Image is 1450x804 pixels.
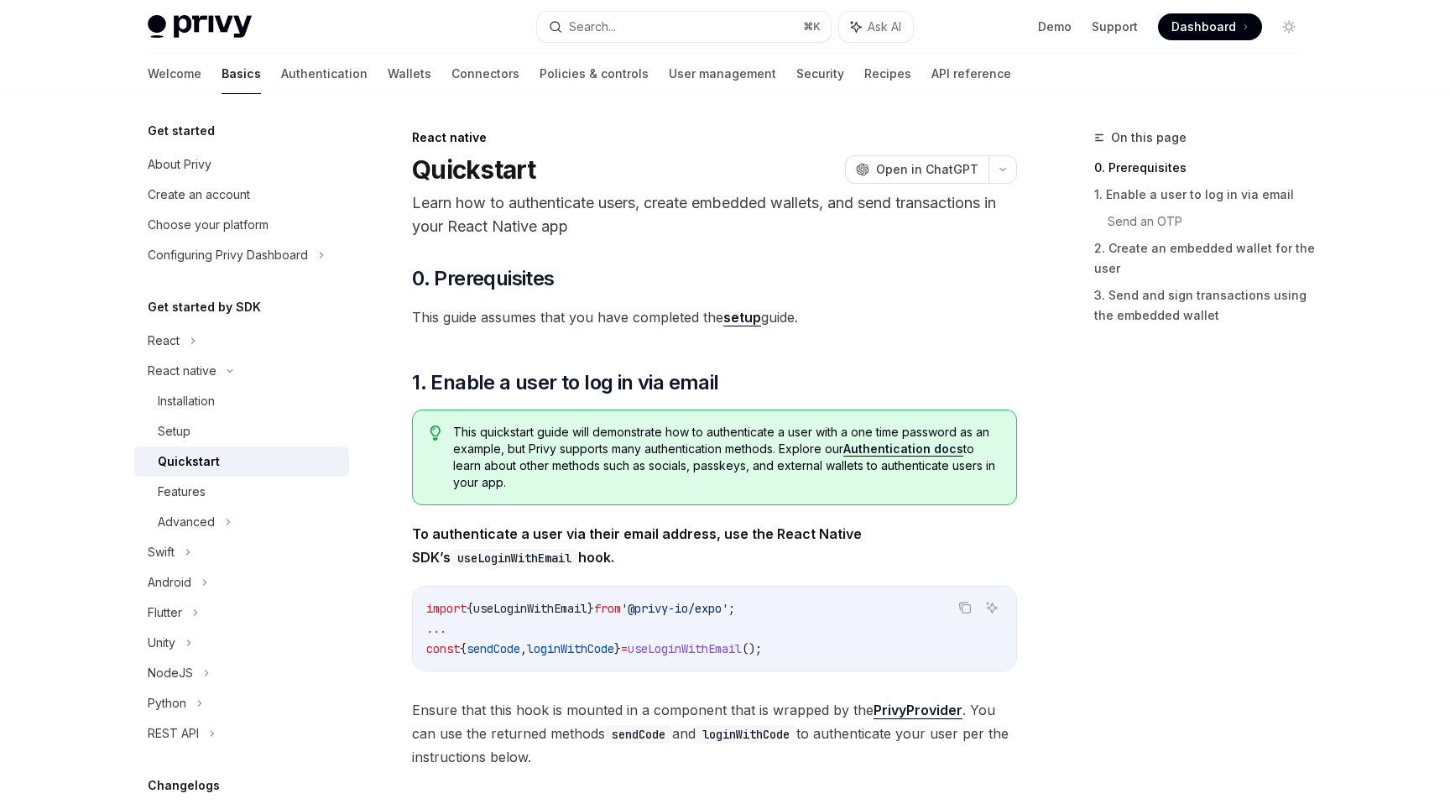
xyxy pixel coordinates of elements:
[148,542,175,562] div: Swift
[134,416,349,446] a: Setup
[696,725,796,744] code: loginWithCode
[426,641,460,656] span: const
[158,421,190,441] div: Setup
[614,641,621,656] span: }
[1275,13,1302,40] button: Toggle dark mode
[148,633,175,653] div: Unity
[460,641,467,656] span: {
[148,603,182,623] div: Flutter
[222,54,261,94] a: Basics
[453,424,999,491] span: This quickstart guide will demonstrate how to authenticate a user with a one time password as an ...
[148,331,180,351] div: React
[148,361,216,381] div: React native
[426,621,446,636] span: ...
[839,12,913,42] button: Ask AI
[134,446,349,477] a: Quickstart
[621,601,728,616] span: '@privy-io/expo'
[1094,181,1316,208] a: 1. Enable a user to log in via email
[134,386,349,416] a: Installation
[134,180,349,210] a: Create an account
[148,154,211,175] div: About Privy
[594,601,621,616] span: from
[874,702,962,719] a: PrivyProvider
[1158,13,1262,40] a: Dashboard
[148,245,308,265] div: Configuring Privy Dashboard
[728,601,735,616] span: ;
[868,18,901,35] span: Ask AI
[412,191,1017,238] p: Learn how to authenticate users, create embedded wallets, and send transactions in your React Nat...
[430,425,441,441] svg: Tip
[134,149,349,180] a: About Privy
[628,641,742,656] span: useLoginWithEmail
[281,54,368,94] a: Authentication
[412,129,1017,146] div: React native
[148,572,191,593] div: Android
[467,601,473,616] span: {
[148,54,201,94] a: Welcome
[876,161,978,178] span: Open in ChatGPT
[1094,235,1316,282] a: 2. Create an embedded wallet for the user
[1094,154,1316,181] a: 0. Prerequisites
[412,265,554,292] span: 0. Prerequisites
[1092,18,1138,35] a: Support
[412,698,1017,769] span: Ensure that this hook is mounted in a component that is wrapped by the . You can use the returned...
[537,12,831,42] button: Search...⌘K
[605,725,672,744] code: sendCode
[148,723,199,744] div: REST API
[569,17,616,37] div: Search...
[473,601,587,616] span: useLoginWithEmail
[412,154,536,185] h1: Quickstart
[796,54,844,94] a: Security
[803,20,821,34] span: ⌘ K
[412,369,718,396] span: 1. Enable a user to log in via email
[148,663,193,683] div: NodeJS
[148,693,186,713] div: Python
[158,482,206,502] div: Features
[451,54,519,94] a: Connectors
[669,54,776,94] a: User management
[527,641,614,656] span: loginWithCode
[981,597,1003,619] button: Ask AI
[158,452,220,472] div: Quickstart
[148,215,269,235] div: Choose your platform
[1171,18,1236,35] span: Dashboard
[621,641,628,656] span: =
[864,54,911,94] a: Recipes
[388,54,431,94] a: Wallets
[587,601,594,616] span: }
[931,54,1011,94] a: API reference
[158,391,215,411] div: Installation
[412,525,862,566] strong: To authenticate a user via their email address, use the React Native SDK’s hook.
[412,305,1017,329] span: This guide assumes that you have completed the guide.
[148,775,220,796] h5: Changelogs
[520,641,527,656] span: ,
[845,155,988,184] button: Open in ChatGPT
[1038,18,1072,35] a: Demo
[148,15,252,39] img: light logo
[467,641,520,656] span: sendCode
[158,512,215,532] div: Advanced
[148,185,250,205] div: Create an account
[723,309,761,326] a: setup
[843,441,963,457] a: Authentication docs
[1094,282,1316,329] a: 3. Send and sign transactions using the embedded wallet
[1111,128,1187,148] span: On this page
[134,210,349,240] a: Choose your platform
[954,597,976,619] button: Copy the contents from the code block
[540,54,649,94] a: Policies & controls
[742,641,762,656] span: ();
[451,549,578,567] code: useLoginWithEmail
[148,121,215,141] h5: Get started
[1108,208,1316,235] a: Send an OTP
[148,297,261,317] h5: Get started by SDK
[426,601,467,616] span: import
[134,477,349,507] a: Features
